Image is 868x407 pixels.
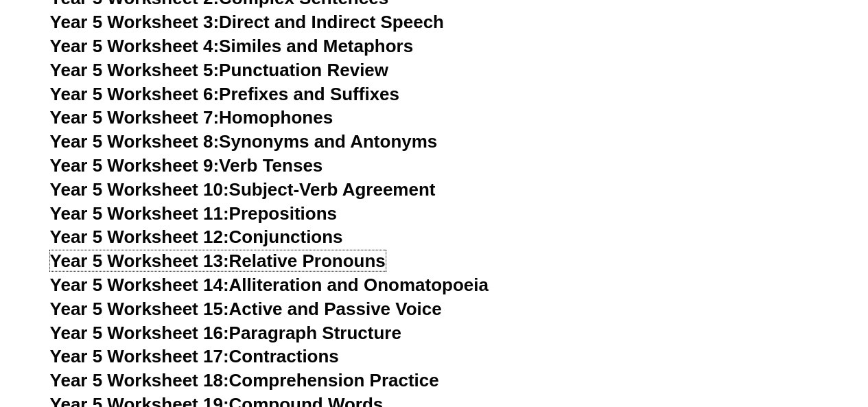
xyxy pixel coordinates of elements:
a: Year 5 Worksheet 3:Direct and Indirect Speech [50,12,444,32]
a: Year 5 Worksheet 14:Alliteration and Onomatopoeia [50,275,489,295]
a: Year 5 Worksheet 17:Contractions [50,346,339,367]
span: Year 5 Worksheet 18: [50,370,229,391]
span: Year 5 Worksheet 11: [50,203,229,224]
a: Year 5 Worksheet 9:Verb Tenses [50,155,323,176]
span: Year 5 Worksheet 8: [50,131,220,152]
a: Year 5 Worksheet 15:Active and Passive Voice [50,299,442,319]
span: Year 5 Worksheet 12: [50,226,229,247]
a: Year 5 Worksheet 4:Similes and Metaphors [50,36,414,56]
span: Year 5 Worksheet 15: [50,299,229,319]
span: Year 5 Worksheet 17: [50,346,229,367]
a: Year 5 Worksheet 7:Homophones [50,107,333,128]
a: Year 5 Worksheet 13:Relative Pronouns [50,251,386,271]
a: Year 5 Worksheet 12:Conjunctions [50,226,343,247]
a: Year 5 Worksheet 6:Prefixes and Suffixes [50,84,399,104]
a: Year 5 Worksheet 10:Subject-Verb Agreement [50,179,436,200]
span: Year 5 Worksheet 16: [50,323,229,343]
a: Year 5 Worksheet 5:Punctuation Review [50,60,388,80]
a: Year 5 Worksheet 18:Comprehension Practice [50,370,439,391]
a: Year 5 Worksheet 8:Synonyms and Antonyms [50,131,438,152]
span: Year 5 Worksheet 9: [50,155,220,176]
span: Year 5 Worksheet 13: [50,251,229,271]
a: Year 5 Worksheet 11:Prepositions [50,203,337,224]
span: Year 5 Worksheet 4: [50,36,220,56]
span: Year 5 Worksheet 5: [50,60,220,80]
iframe: Chat Widget [640,252,868,407]
span: Year 5 Worksheet 7: [50,107,220,128]
span: Year 5 Worksheet 3: [50,12,220,32]
span: Year 5 Worksheet 14: [50,275,229,295]
a: Year 5 Worksheet 16:Paragraph Structure [50,323,401,343]
span: Year 5 Worksheet 6: [50,84,220,104]
span: Year 5 Worksheet 10: [50,179,229,200]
